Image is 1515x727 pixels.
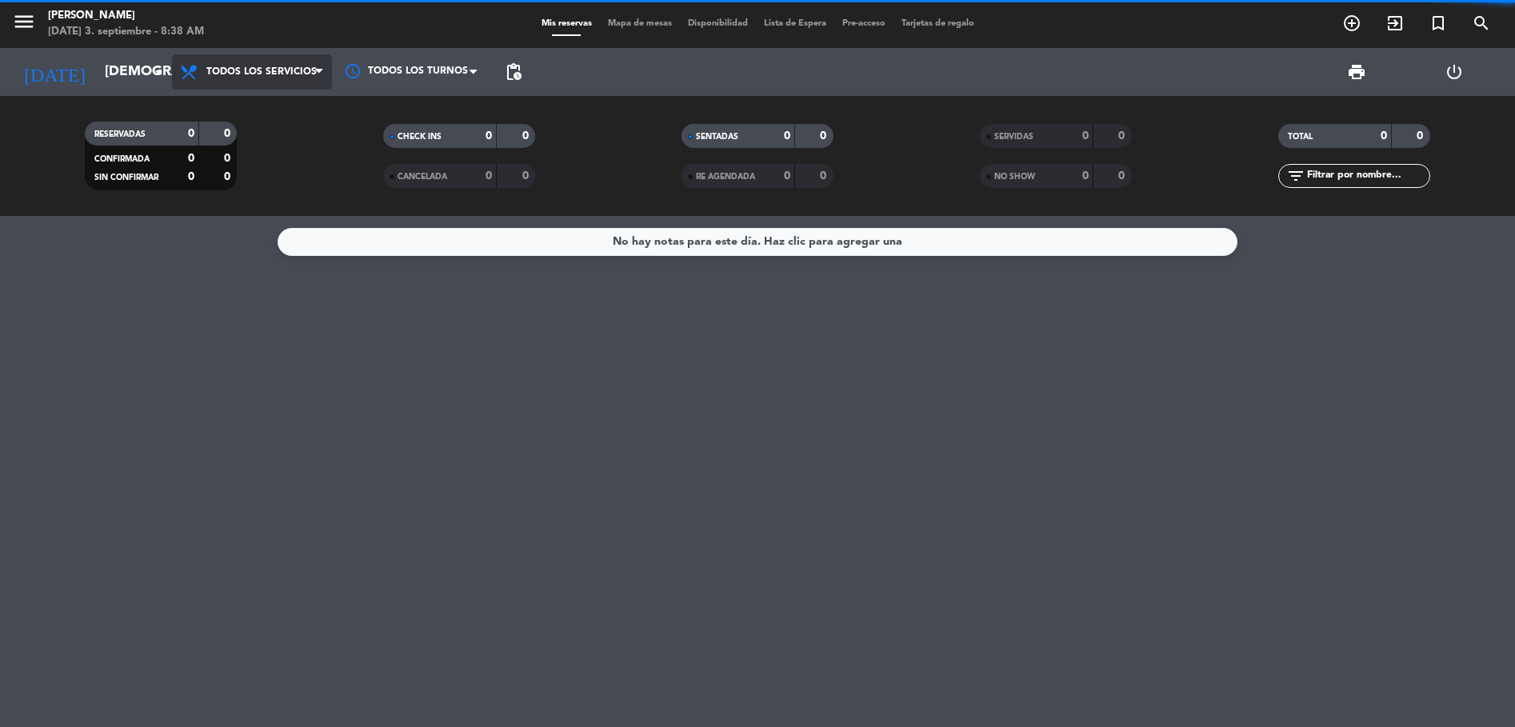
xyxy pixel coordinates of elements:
[486,170,492,182] strong: 0
[1082,170,1089,182] strong: 0
[600,19,680,28] span: Mapa de mesas
[784,170,790,182] strong: 0
[94,130,146,138] span: RESERVADAS
[820,130,829,142] strong: 0
[1305,167,1429,185] input: Filtrar por nombre...
[1381,130,1387,142] strong: 0
[94,155,150,163] span: CONFIRMADA
[613,233,902,251] div: No hay notas para este día. Haz clic para agregar una
[893,19,982,28] span: Tarjetas de regalo
[1286,166,1305,186] i: filter_list
[206,66,317,78] span: Todos los servicios
[188,153,194,164] strong: 0
[696,173,755,181] span: RE AGENDADA
[1445,62,1464,82] i: power_settings_new
[522,130,532,142] strong: 0
[820,170,829,182] strong: 0
[48,24,204,40] div: [DATE] 3. septiembre - 8:38 AM
[1342,14,1361,33] i: add_circle_outline
[994,173,1035,181] span: NO SHOW
[398,133,442,141] span: CHECK INS
[188,128,194,139] strong: 0
[680,19,756,28] span: Disponibilidad
[48,8,204,24] div: [PERSON_NAME]
[784,130,790,142] strong: 0
[534,19,600,28] span: Mis reservas
[12,10,36,39] button: menu
[486,130,492,142] strong: 0
[12,10,36,34] i: menu
[224,171,234,182] strong: 0
[994,133,1033,141] span: SERVIDAS
[224,128,234,139] strong: 0
[1347,62,1366,82] span: print
[522,170,532,182] strong: 0
[1385,14,1405,33] i: exit_to_app
[1118,130,1128,142] strong: 0
[12,54,97,90] i: [DATE]
[149,62,168,82] i: arrow_drop_down
[504,62,523,82] span: pending_actions
[1118,170,1128,182] strong: 0
[834,19,893,28] span: Pre-acceso
[696,133,738,141] span: SENTADAS
[1417,130,1426,142] strong: 0
[1472,14,1491,33] i: search
[756,19,834,28] span: Lista de Espera
[1082,130,1089,142] strong: 0
[1429,14,1448,33] i: turned_in_not
[94,174,158,182] span: SIN CONFIRMAR
[224,153,234,164] strong: 0
[1288,133,1313,141] span: TOTAL
[1405,48,1503,96] div: LOG OUT
[188,171,194,182] strong: 0
[398,173,447,181] span: CANCELADA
